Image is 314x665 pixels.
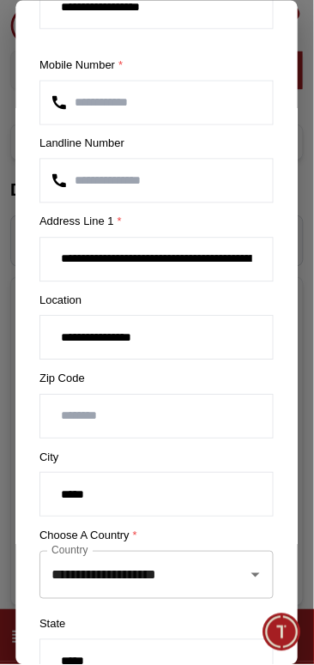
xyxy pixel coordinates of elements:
[39,616,274,633] label: State
[39,135,274,152] label: Landline Number
[39,371,274,388] label: Zip Code
[39,528,274,545] label: Choose a country
[39,57,274,74] label: Mobile Number
[39,292,274,309] label: Location
[39,449,274,466] label: City
[39,214,274,231] label: Address Line 1
[51,543,88,558] label: Country
[245,563,269,587] button: Open
[263,614,301,652] div: Chat Widget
